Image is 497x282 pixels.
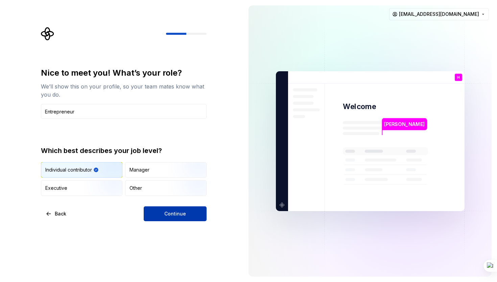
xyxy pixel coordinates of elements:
[343,102,376,111] p: Welcome
[45,185,67,191] div: Executive
[41,104,207,119] input: Job title
[41,146,207,155] div: Which best describes your job level?
[41,82,207,99] div: We’ll show this on your profile, so your team mates know what you do.
[399,11,479,18] span: [EMAIL_ADDRESS][DOMAIN_NAME]
[41,27,54,41] svg: Supernova Logo
[164,210,186,217] span: Continue
[41,68,207,78] div: Nice to meet you! What’s your role?
[55,210,66,217] span: Back
[457,75,459,79] p: H
[144,206,207,221] button: Continue
[384,120,425,128] p: [PERSON_NAME]
[129,185,142,191] div: Other
[45,166,92,173] div: Individual contributor
[129,166,149,173] div: Manager
[389,8,489,20] button: [EMAIL_ADDRESS][DOMAIN_NAME]
[41,206,72,221] button: Back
